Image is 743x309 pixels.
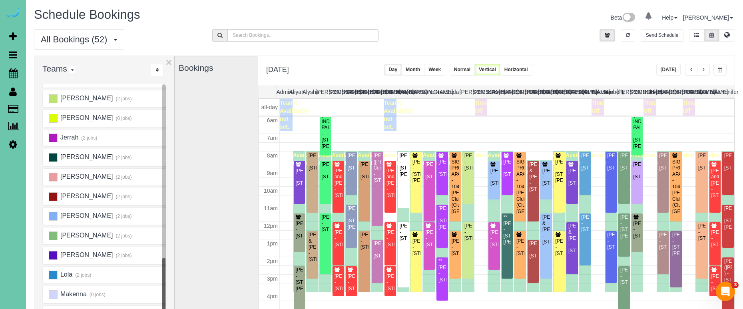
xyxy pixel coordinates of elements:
[289,86,303,98] th: Aliyah
[633,161,641,180] div: [PERSON_NAME] - [STREET_ADDRESS]
[267,293,278,299] span: 4pm
[503,159,512,177] div: [PERSON_NAME] - [STREET_ADDRESS]
[620,214,628,239] div: [PERSON_NAME] - [STREET_ADDRESS][PERSON_NAME]
[605,152,629,166] span: Available time
[74,272,92,278] small: (2 jobs)
[334,168,343,199] div: [PERSON_NAME] and [PERSON_NAME] - [STREET_ADDRESS]
[399,223,408,241] div: [PERSON_NAME] - [STREET_ADDRESS]
[156,68,159,72] i: Sort Teams
[371,152,395,166] span: Available time
[115,253,132,258] small: (2 jobs)
[436,152,460,166] span: Available time
[295,267,304,292] div: [PERSON_NAME] - [STREET_ADDRESS][PERSON_NAME]
[581,214,590,233] div: [PERSON_NAME] - [STREET_ADDRESS]
[486,86,499,98] th: Jerrah
[115,213,132,219] small: (2 jobs)
[347,153,356,171] div: [PERSON_NAME] - [STREET_ADDRESS]
[264,187,278,194] span: 10am
[542,214,550,245] div: [PERSON_NAME] & [PERSON_NAME] - [STREET_ADDRESS]
[709,161,733,175] span: Available time
[264,205,278,211] span: 11am
[669,86,682,98] th: [PERSON_NAME]
[590,86,604,98] th: Makenna
[620,153,628,171] div: [PERSON_NAME] - [STREET_ADDRESS]
[41,34,111,44] span: All Bookings (52)
[464,223,472,241] div: [PERSON_NAME] - [STREET_ADDRESS]
[308,153,317,171] div: [PERSON_NAME] - [STREET_ADDRESS]
[347,273,356,292] div: [PERSON_NAME] - [STREET_ADDRESS]
[308,232,317,263] div: [PERSON_NAME] & [PERSON_NAME] - [STREET_ADDRESS]
[368,86,381,98] th: [PERSON_NAME]
[514,161,538,175] span: Available time
[410,152,434,166] span: Available time
[566,152,590,166] span: Available time
[538,86,551,98] th: [PERSON_NAME]
[732,282,739,288] span: 3
[88,292,106,297] small: (0 jobs)
[490,168,498,186] div: [PERSON_NAME] - [STREET_ADDRESS]
[525,86,538,98] th: [PERSON_NAME]
[529,241,538,259] div: [PERSON_NAME] - [STREET_ADDRESS]
[682,86,695,98] th: [PERSON_NAME]
[386,273,394,292] div: [PERSON_NAME] - [STREET_ADDRESS]
[446,86,460,98] th: Jada
[643,86,656,98] th: Reinier
[59,232,113,239] span: [PERSON_NAME]
[59,291,86,297] span: Makenna
[516,159,524,215] div: SIGNATURE PROPERTIES APARTMENTS - 10451 [PERSON_NAME] Club (Clubhouse), [GEOGRAPHIC_DATA]
[698,223,706,241] div: [PERSON_NAME] - [STREET_ADDRESS]
[321,161,330,180] div: [PERSON_NAME] - [STREET_ADDRESS]
[59,173,113,180] span: [PERSON_NAME]
[683,100,695,114] span: Time Off
[115,155,132,160] small: (2 jobs)
[607,153,616,171] div: [PERSON_NAME] - [STREET_ADDRESS]
[542,168,550,186] div: [PERSON_NAME] - [STREET_ADDRESS]
[568,168,576,186] div: [PERSON_NAME] - [STREET_ADDRESS]
[360,161,369,180] div: [PERSON_NAME] - [STREET_ADDRESS]
[151,64,164,76] div: ...
[115,233,132,239] small: (2 jobs)
[267,258,278,264] span: 2pm
[581,153,590,171] div: [PERSON_NAME] - [STREET_ADDRESS]
[397,152,421,166] span: Available time
[433,86,446,98] th: Gretel
[460,86,473,98] th: [PERSON_NAME]
[59,95,113,102] span: [PERSON_NAME]
[662,14,677,21] a: Help
[724,258,732,283] div: [PERSON_NAME] ([PERSON_NAME] ) - [STREET_ADDRESS]
[611,14,635,21] a: Beta
[555,159,564,184] div: [PERSON_NAME] - [STREET_ADDRESS][PERSON_NAME]
[516,238,524,257] div: [PERSON_NAME] - [STREET_ADDRESS]
[622,13,635,23] img: New interface
[59,251,113,258] span: [PERSON_NAME]
[267,170,278,176] span: 9am
[342,86,355,98] th: [PERSON_NAME]
[358,152,382,166] span: Available time
[293,152,317,166] span: Available time
[115,96,132,102] small: (2 jobs)
[551,86,564,98] th: [PERSON_NAME]
[360,232,369,250] div: [PERSON_NAME] - [STREET_ADDRESS]
[555,238,564,257] div: [PERSON_NAME] - [STREET_ADDRESS]
[321,214,330,233] div: [PERSON_NAME] - [STREET_ADDRESS]
[438,159,446,177] div: [PERSON_NAME] - [STREET_ADDRESS]
[295,221,304,239] div: [PERSON_NAME] - [STREET_ADDRESS]
[5,8,21,19] a: Automaid Logo
[607,232,616,250] div: [PERSON_NAME] - [STREET_ADDRESS]
[373,153,382,183] div: [PERSON_NAME] ([PERSON_NAME]) Comp - [STREET_ADDRESS]
[267,135,278,141] span: 7am
[698,153,706,171] div: [PERSON_NAME] - [STREET_ADDRESS]
[711,229,719,248] div: [PERSON_NAME] - [STREET_ADDRESS]
[711,168,719,199] div: [PERSON_NAME] and [PERSON_NAME] - [STREET_ADDRESS]
[295,168,304,186] div: [PERSON_NAME] - [STREET_ADDRESS]
[617,86,630,98] th: [PERSON_NAME]
[80,135,98,141] small: (2 jobs)
[59,154,113,160] span: [PERSON_NAME]
[472,86,486,98] th: [PERSON_NAME]
[264,223,278,229] span: 12pm
[462,152,486,166] span: Available time
[425,161,434,180] div: [PERSON_NAME] - [STREET_ADDRESS]
[501,152,525,166] span: Available time
[384,64,402,76] button: Day
[412,159,420,184] div: [PERSON_NAME] - [STREET_ADDRESS][PERSON_NAME]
